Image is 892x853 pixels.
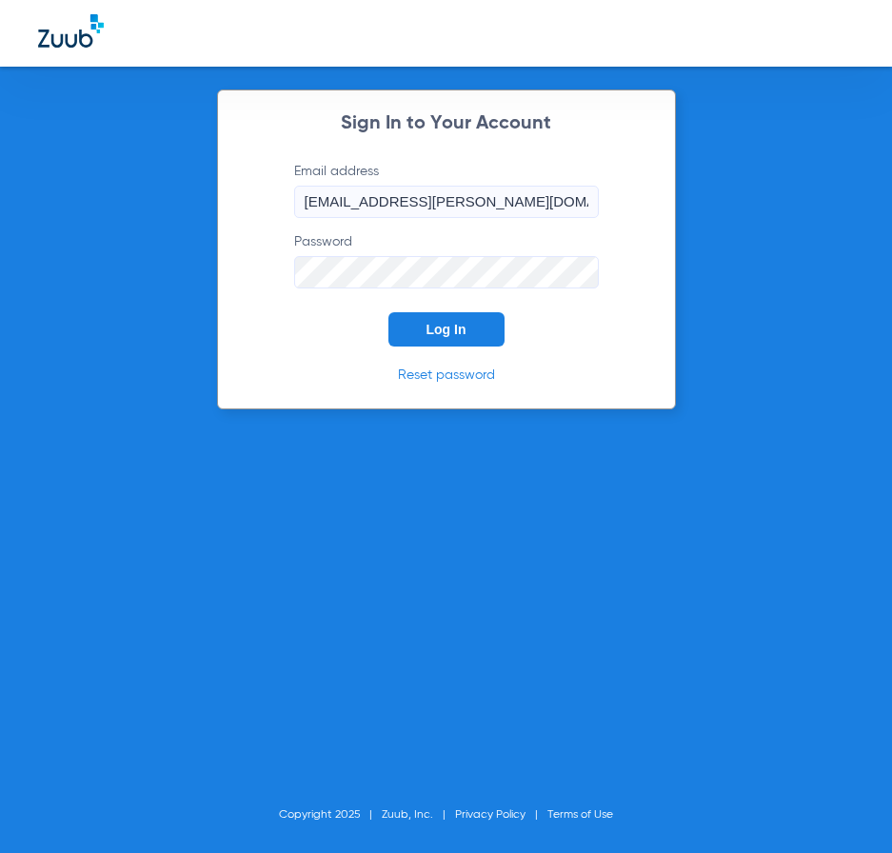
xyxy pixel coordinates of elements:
li: Copyright 2025 [279,805,382,824]
li: Zuub, Inc. [382,805,455,824]
img: Zuub Logo [38,14,104,48]
span: Log In [426,322,466,337]
input: Password [294,256,599,288]
h2: Sign In to Your Account [266,114,627,133]
iframe: Chat Widget [797,762,892,853]
label: Email address [294,162,599,218]
a: Privacy Policy [455,809,525,821]
a: Reset password [398,368,495,382]
a: Terms of Use [547,809,613,821]
button: Log In [388,312,505,347]
label: Password [294,232,599,288]
input: Email address [294,186,599,218]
